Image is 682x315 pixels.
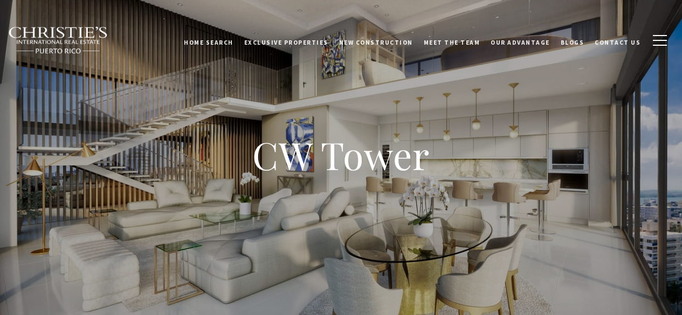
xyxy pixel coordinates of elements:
a: Exclusive Properties [239,26,334,53]
a: Our Advantage [485,26,555,53]
span: Our Advantage [491,36,550,44]
span: Exclusive Properties [244,36,328,44]
h1: CW Tower [126,131,557,179]
span: New Construction [339,36,413,44]
a: Meet the Team [418,26,486,53]
a: New Construction [334,26,418,53]
a: Blogs [555,26,590,53]
img: Christie's International Real Estate black text logo [8,26,108,54]
span: Contact Us [595,36,640,44]
span: Blogs [561,36,584,44]
a: Home Search [178,26,239,53]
